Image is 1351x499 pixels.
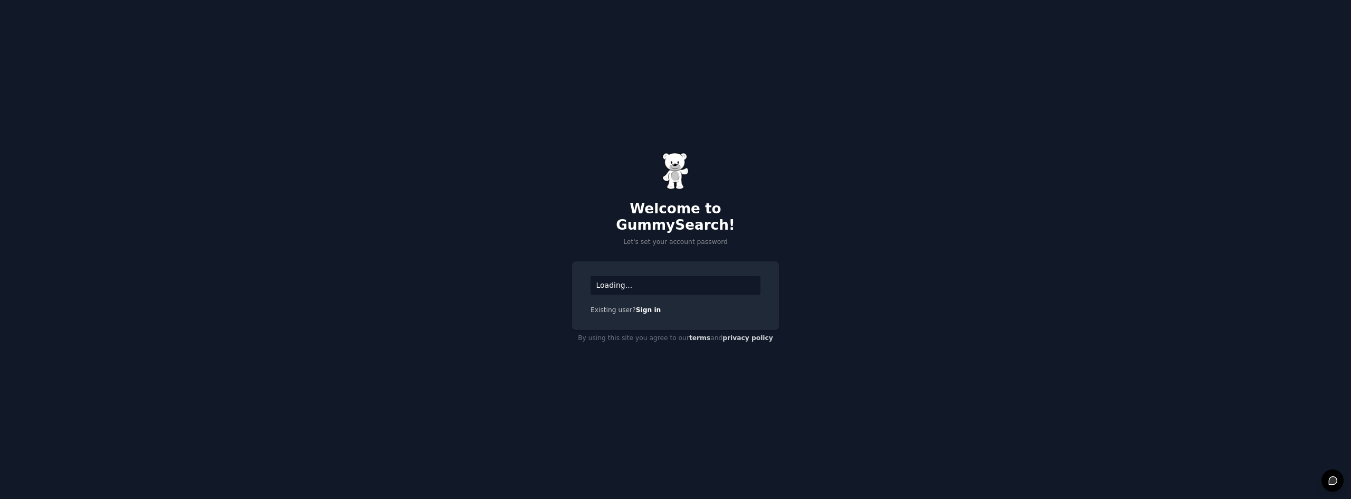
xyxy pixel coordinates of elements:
[591,276,760,295] div: Loading...
[662,153,689,190] img: Gummy Bear
[572,201,779,234] h2: Welcome to GummySearch!
[689,334,710,342] a: terms
[636,306,661,314] a: Sign in
[591,306,636,314] span: Existing user?
[572,238,779,247] p: Let's set your account password
[572,330,779,347] div: By using this site you agree to our and
[722,334,773,342] a: privacy policy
